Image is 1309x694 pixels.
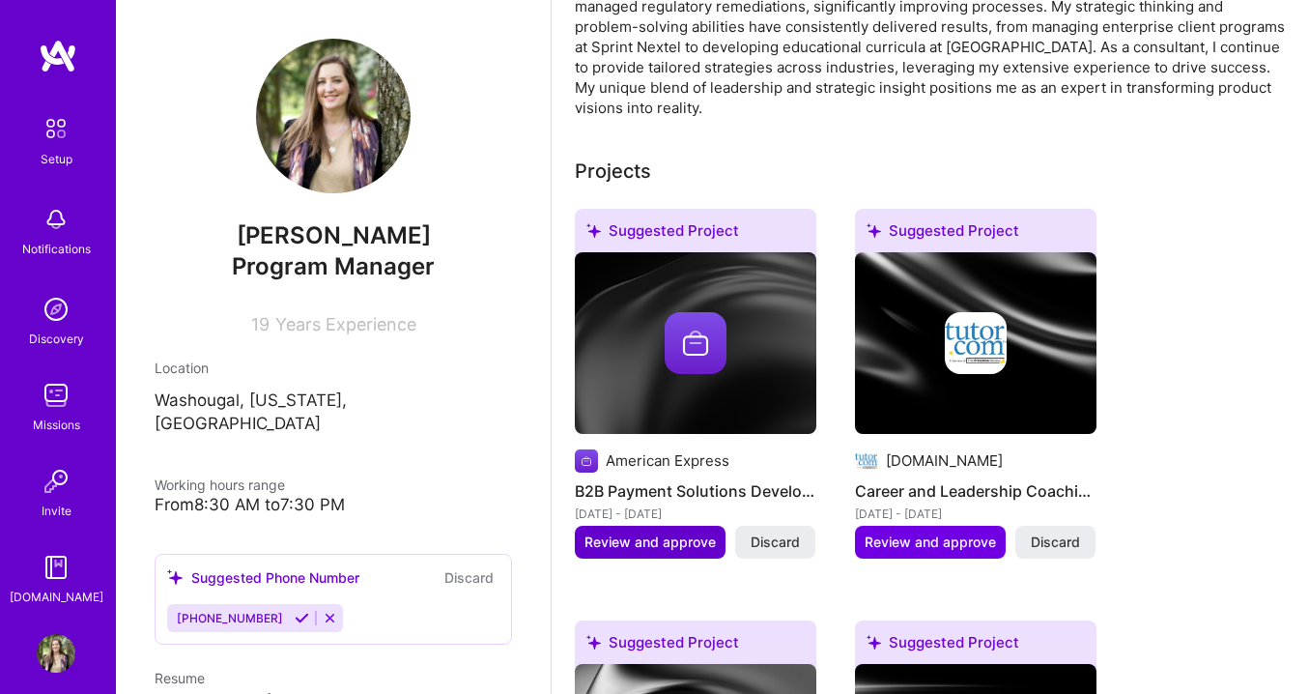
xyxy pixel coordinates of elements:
[167,569,184,586] i: icon SuggestedTeams
[39,39,77,73] img: logo
[575,526,726,559] button: Review and approve
[33,415,80,435] div: Missions
[867,223,881,238] i: icon SuggestedTeams
[575,504,816,524] div: [DATE] - [DATE]
[275,314,416,334] span: Years Experience
[37,548,75,587] img: guide book
[155,495,512,515] div: From 8:30 AM to 7:30 PM
[945,312,1007,374] img: Company logo
[37,376,75,415] img: teamwork
[665,312,726,374] img: Company logo
[177,611,283,625] span: [PHONE_NUMBER]
[855,504,1096,524] div: [DATE] - [DATE]
[22,239,91,259] div: Notifications
[855,449,878,473] img: Company logo
[295,611,309,625] i: Accept
[37,290,75,329] img: discovery
[439,566,499,589] button: Discard
[155,390,512,436] p: Washougal, [US_STATE], [GEOGRAPHIC_DATA]
[155,477,285,493] span: Working hours range
[575,621,816,672] div: Suggested Project
[575,157,651,186] div: Add projects you've worked on
[251,314,270,334] span: 19
[155,358,512,378] div: Location
[867,635,881,650] i: icon SuggestedTeams
[735,526,815,559] button: Discard
[575,157,651,186] div: Projects
[256,39,411,193] img: User Avatar
[10,587,103,607] div: [DOMAIN_NAME]
[865,533,996,552] span: Review and approve
[855,621,1096,672] div: Suggested Project
[167,567,359,588] div: Suggested Phone Number
[37,634,75,673] img: User Avatar
[575,209,816,260] div: Suggested Project
[41,149,72,169] div: Setup
[29,329,84,349] div: Discovery
[37,462,75,501] img: Invite
[155,221,512,250] span: [PERSON_NAME]
[232,252,435,280] span: Program Manager
[584,533,716,552] span: Review and approve
[575,449,598,473] img: Company logo
[1031,533,1080,552] span: Discard
[855,478,1096,504] h4: Career and Leadership Coaching
[855,526,1006,559] button: Review and approve
[323,611,337,625] i: Reject
[575,478,816,504] h4: B2B Payment Solutions Development
[42,501,71,521] div: Invite
[855,209,1096,260] div: Suggested Project
[751,533,800,552] span: Discard
[36,108,76,149] img: setup
[32,634,80,673] a: User Avatar
[886,450,1003,471] div: [DOMAIN_NAME]
[37,200,75,239] img: bell
[586,223,601,238] i: icon SuggestedTeams
[606,450,729,471] div: American Express
[575,252,816,434] img: cover
[1015,526,1096,559] button: Discard
[855,252,1096,434] img: cover
[155,670,205,686] span: Resume
[586,635,601,650] i: icon SuggestedTeams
